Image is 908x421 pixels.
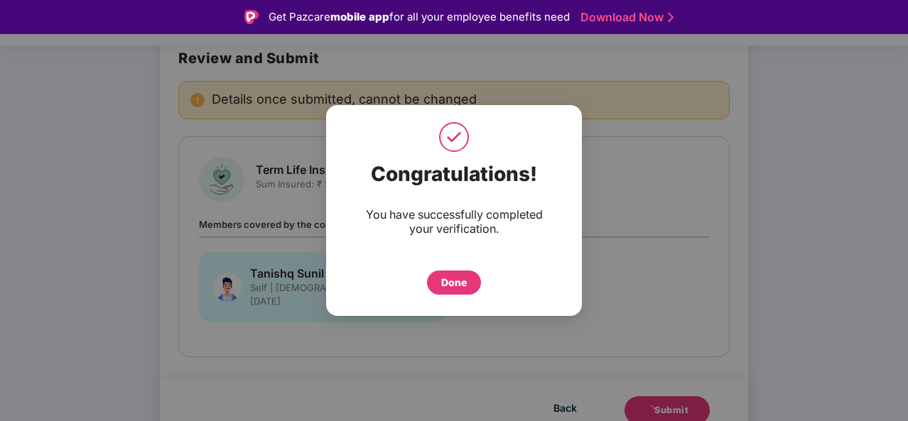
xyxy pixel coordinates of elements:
a: Download Now [580,10,669,25]
img: svg+xml;base64,PHN2ZyB4bWxucz0iaHR0cDovL3d3dy53My5vcmcvMjAwMC9zdmciIHdpZHRoPSI1MCIgaGVpZ2h0PSI1MC... [436,119,472,155]
div: Congratulations! [355,162,553,186]
img: Logo [244,10,259,24]
img: Stroke [668,10,674,25]
div: You have successfully completed your verification. [355,207,553,236]
div: Get Pazcare for all your employee benefits need [269,9,570,26]
strong: mobile app [330,10,389,23]
div: Done [441,275,467,290]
